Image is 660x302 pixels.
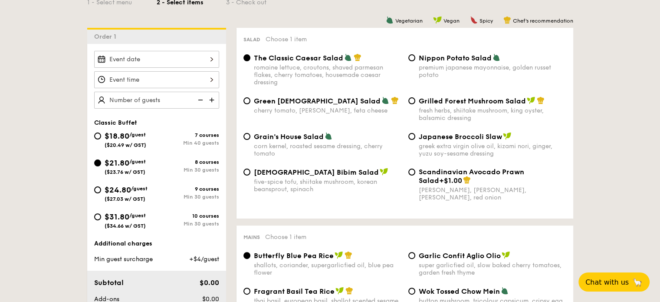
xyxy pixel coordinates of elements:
span: $31.80 [105,212,129,222]
span: Garlic Confit Aglio Olio [419,252,501,260]
img: icon-chef-hat.a58ddaea.svg [345,287,353,295]
input: Number of guests [94,92,219,109]
input: Wok Tossed Chow Meinbutton mushroom, tricolour capsicum, cripsy egg noodle, kikkoman, super garli... [408,288,415,295]
img: icon-chef-hat.a58ddaea.svg [391,96,399,104]
span: Nippon Potato Salad [419,54,492,62]
span: /guest [129,132,146,138]
div: 10 courses [157,213,219,219]
img: icon-chef-hat.a58ddaea.svg [354,53,361,61]
img: icon-chef-hat.a58ddaea.svg [345,251,352,259]
img: icon-vegan.f8ff3823.svg [527,96,535,104]
span: Choose 1 item [266,36,307,43]
img: icon-vegetarian.fe4039eb.svg [325,132,332,140]
span: [DEMOGRAPHIC_DATA] Bibim Salad [254,168,379,176]
span: 🦙 [632,277,643,287]
span: $21.80 [105,158,129,168]
span: Green [DEMOGRAPHIC_DATA] Salad [254,97,381,105]
input: The Classic Caesar Saladromaine lettuce, croutons, shaved parmesan flakes, cherry tomatoes, house... [243,54,250,61]
img: icon-add.58712e84.svg [206,92,219,108]
div: greek extra virgin olive oil, kizami nori, ginger, yuzu soy-sesame dressing [419,143,566,157]
div: [PERSON_NAME], [PERSON_NAME], [PERSON_NAME], red onion [419,186,566,201]
img: icon-chef-hat.a58ddaea.svg [503,16,511,24]
span: /guest [129,159,146,165]
span: Salad [243,37,260,43]
img: icon-vegan.f8ff3823.svg [380,168,388,176]
button: Chat with us🦙 [578,272,650,292]
img: icon-vegetarian.fe4039eb.svg [386,16,394,24]
span: ($34.66 w/ GST) [105,223,146,229]
span: Spicy [479,18,493,24]
input: $31.80/guest($34.66 w/ GST)10 coursesMin 30 guests [94,213,101,220]
div: fresh herbs, shiitake mushroom, king oyster, balsamic dressing [419,107,566,122]
div: romaine lettuce, croutons, shaved parmesan flakes, cherry tomatoes, housemade caesar dressing [254,64,401,86]
span: +$1.00 [439,176,462,185]
div: Min 40 guests [157,140,219,146]
span: $24.80 [105,185,131,195]
span: $18.80 [105,131,129,141]
div: Min 30 guests [157,167,219,173]
span: Japanese Broccoli Slaw [419,133,502,141]
span: Order 1 [94,33,120,40]
div: cherry tomato, [PERSON_NAME], feta cheese [254,107,401,114]
input: Event date [94,51,219,68]
img: icon-chef-hat.a58ddaea.svg [537,96,545,104]
img: icon-vegan.f8ff3823.svg [502,251,510,259]
input: Scandinavian Avocado Prawn Salad+$1.00[PERSON_NAME], [PERSON_NAME], [PERSON_NAME], red onion [408,169,415,176]
img: icon-vegan.f8ff3823.svg [335,287,344,295]
span: Grilled Forest Mushroom Salad [419,97,526,105]
span: Vegetarian [395,18,423,24]
span: Subtotal [94,279,124,287]
div: shallots, coriander, supergarlicfied oil, blue pea flower [254,262,401,276]
input: Japanese Broccoli Slawgreek extra virgin olive oil, kizami nori, ginger, yuzu soy-sesame dressing [408,133,415,140]
span: Chat with us [585,278,629,286]
span: Mains [243,234,260,240]
img: icon-vegetarian.fe4039eb.svg [381,96,389,104]
div: 9 courses [157,186,219,192]
div: premium japanese mayonnaise, golden russet potato [419,64,566,79]
span: Vegan [443,18,460,24]
img: icon-vegan.f8ff3823.svg [503,132,512,140]
span: Chef's recommendation [513,18,573,24]
span: Choose 1 item [265,233,306,241]
span: +$4/guest [189,256,219,263]
img: icon-vegan.f8ff3823.svg [335,251,343,259]
input: Event time [94,71,219,88]
span: Fragrant Basil Tea Rice [254,287,335,295]
span: $0.00 [199,279,219,287]
div: 8 courses [157,159,219,165]
input: Grilled Forest Mushroom Saladfresh herbs, shiitake mushroom, king oyster, balsamic dressing [408,97,415,104]
div: super garlicfied oil, slow baked cherry tomatoes, garden fresh thyme [419,262,566,276]
input: Garlic Confit Aglio Oliosuper garlicfied oil, slow baked cherry tomatoes, garden fresh thyme [408,252,415,259]
input: Butterfly Blue Pea Riceshallots, coriander, supergarlicfied oil, blue pea flower [243,252,250,259]
img: icon-reduce.1d2dbef1.svg [193,92,206,108]
div: five-spice tofu, shiitake mushroom, korean beansprout, spinach [254,178,401,193]
span: /guest [131,186,148,192]
img: icon-spicy.37a8142b.svg [470,16,478,24]
span: ($23.76 w/ GST) [105,169,145,175]
input: Nippon Potato Saladpremium japanese mayonnaise, golden russet potato [408,54,415,61]
img: icon-vegetarian.fe4039eb.svg [501,287,509,295]
span: Min guest surcharge [94,256,153,263]
input: Green [DEMOGRAPHIC_DATA] Saladcherry tomato, [PERSON_NAME], feta cheese [243,97,250,104]
input: $24.80/guest($27.03 w/ GST)9 coursesMin 30 guests [94,186,101,193]
div: Additional charges [94,239,219,248]
span: Wok Tossed Chow Mein [419,287,500,295]
div: Min 30 guests [157,194,219,200]
div: 7 courses [157,132,219,138]
span: Grain's House Salad [254,133,324,141]
span: /guest [129,212,146,219]
img: icon-chef-hat.a58ddaea.svg [463,176,471,184]
img: icon-vegetarian.fe4039eb.svg [344,53,352,61]
img: icon-vegetarian.fe4039eb.svg [493,53,500,61]
span: Butterfly Blue Pea Rice [254,252,334,260]
input: $21.80/guest($23.76 w/ GST)8 coursesMin 30 guests [94,159,101,166]
span: ($27.03 w/ GST) [105,196,145,202]
input: $18.80/guest($20.49 w/ GST)7 coursesMin 40 guests [94,133,101,139]
span: The Classic Caesar Salad [254,54,343,62]
input: [DEMOGRAPHIC_DATA] Bibim Saladfive-spice tofu, shiitake mushroom, korean beansprout, spinach [243,169,250,176]
img: icon-vegan.f8ff3823.svg [433,16,442,24]
div: corn kernel, roasted sesame dressing, cherry tomato [254,143,401,157]
span: Classic Buffet [94,119,137,126]
input: Fragrant Basil Tea Ricethai basil, european basil, shallot scented sesame oil, barley multigrain ... [243,288,250,295]
div: Min 30 guests [157,221,219,227]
